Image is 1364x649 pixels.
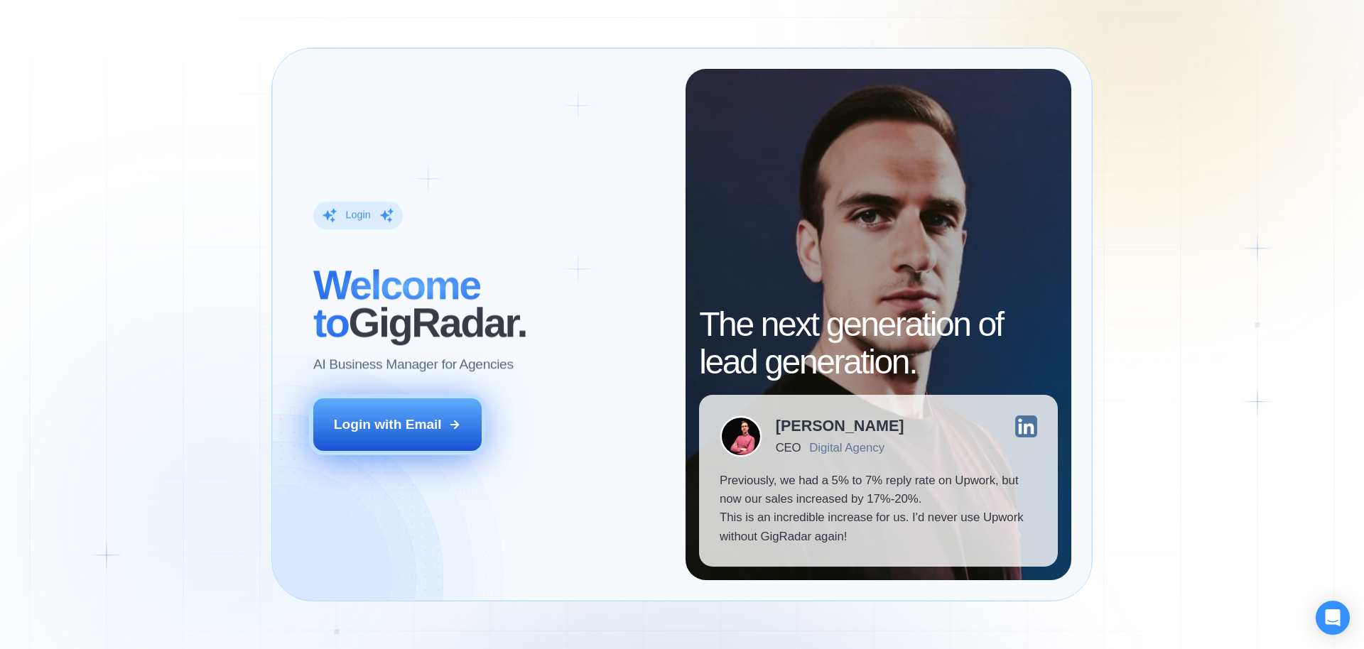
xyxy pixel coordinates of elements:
button: Login with Email [313,398,482,451]
div: Open Intercom Messenger [1316,601,1350,635]
div: [PERSON_NAME] [776,418,904,434]
p: Previously, we had a 5% to 7% reply rate on Upwork, but now our sales increased by 17%-20%. This ... [720,471,1037,547]
h2: ‍ GigRadar. [313,267,665,342]
div: Login with Email [334,415,442,434]
div: CEO [776,441,801,454]
div: Digital Agency [809,441,884,454]
div: Login [345,209,370,222]
h2: The next generation of lead generation. [699,306,1058,381]
span: Welcome to [313,263,480,346]
p: AI Business Manager for Agencies [313,356,514,374]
